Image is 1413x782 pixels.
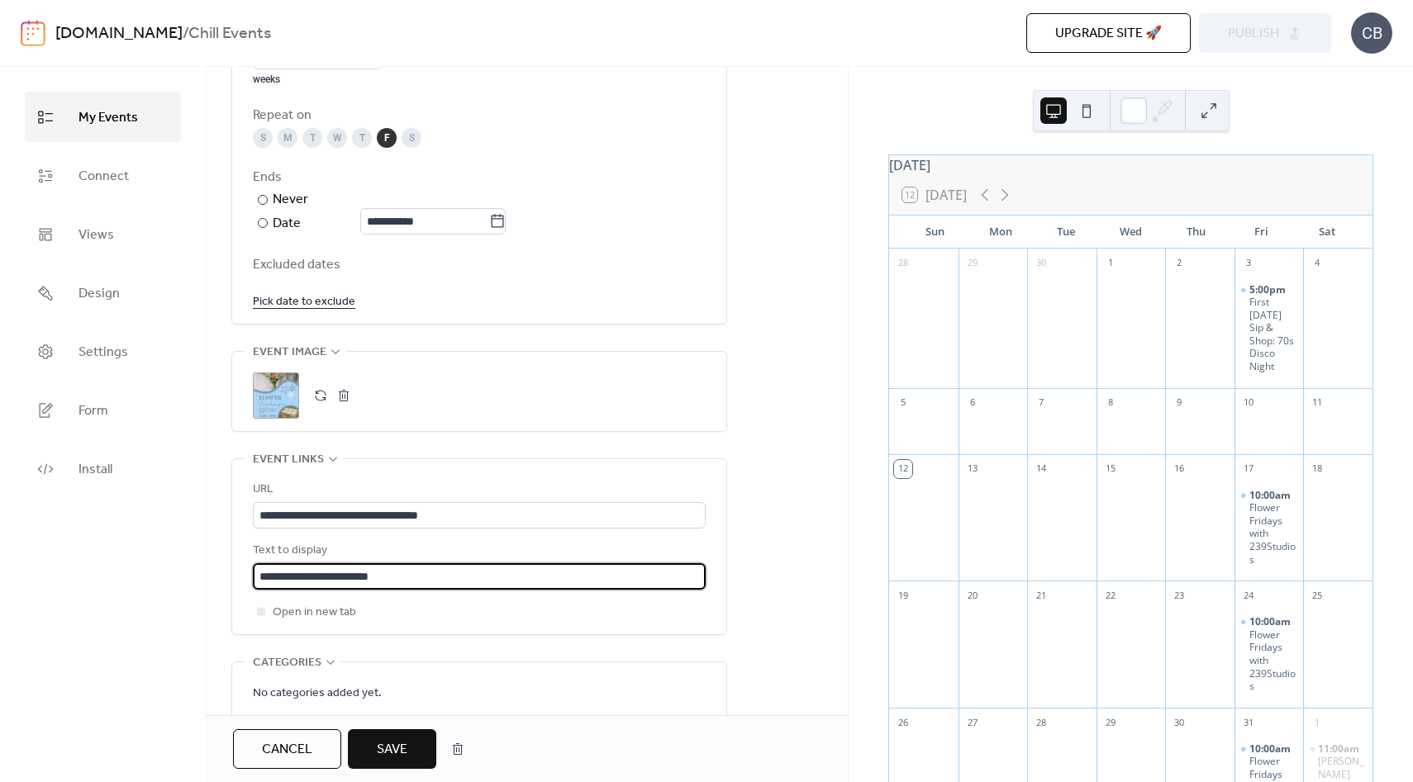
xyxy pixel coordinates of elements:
[188,18,271,50] b: Chill Events
[894,254,912,273] div: 28
[25,443,181,494] a: Install
[273,603,356,623] span: Open in new tab
[1026,13,1191,53] button: Upgrade site 🚀
[1235,283,1304,373] div: First Friday Sip & Shop: 70s Disco Night
[1229,216,1294,249] div: Fri
[1101,394,1120,412] div: 8
[1032,586,1050,604] div: 21
[25,385,181,435] a: Form
[253,480,702,500] div: URL
[1249,296,1297,373] div: First [DATE] Sip & Shop: 70s Disco Night
[25,150,181,201] a: Connect
[253,450,324,470] span: Event links
[1032,394,1050,412] div: 7
[278,128,297,148] div: M
[1308,460,1326,478] div: 18
[262,740,312,760] span: Cancel
[273,190,309,210] div: Never
[253,292,355,312] span: Pick date to exclude
[1239,713,1258,732] div: 31
[963,713,982,732] div: 27
[1170,394,1188,412] div: 9
[253,343,326,363] span: Event image
[963,460,982,478] div: 13
[1101,713,1120,732] div: 29
[55,18,183,50] a: [DOMAIN_NAME]
[1163,216,1229,249] div: Thu
[253,653,321,673] span: Categories
[348,729,436,769] button: Save
[273,213,506,235] div: Date
[1239,460,1258,478] div: 17
[1098,216,1163,249] div: Wed
[1101,460,1120,478] div: 15
[25,209,181,259] a: Views
[1308,586,1326,604] div: 25
[1055,24,1162,44] span: Upgrade site 🚀
[1249,489,1293,502] span: 10:00am
[253,106,702,126] div: Repeat on
[78,222,114,248] span: Views
[25,92,181,142] a: My Events
[1318,742,1362,756] span: 11:00am
[968,216,1033,249] div: Mon
[253,684,382,704] span: No categories added yet.
[327,128,347,148] div: W
[253,128,273,148] div: S
[377,740,407,760] span: Save
[78,105,138,130] span: My Events
[963,254,982,273] div: 29
[1032,460,1050,478] div: 14
[402,128,421,148] div: S
[1294,216,1359,249] div: Sat
[1249,742,1293,756] span: 10:00am
[1170,586,1188,604] div: 23
[902,216,968,249] div: Sun
[894,394,912,412] div: 5
[1170,254,1188,273] div: 2
[1170,713,1188,732] div: 30
[253,372,299,419] div: ;
[78,281,120,306] span: Design
[1101,254,1120,273] div: 1
[1235,615,1304,693] div: Flower Fridays with 239Studios
[253,73,382,86] div: weeks
[78,457,112,482] span: Install
[352,128,372,148] div: T
[894,713,912,732] div: 26
[1235,489,1304,566] div: Flower Fridays with 239Studios
[1308,713,1326,732] div: 1
[889,155,1373,175] div: [DATE]
[183,18,188,50] b: /
[1239,394,1258,412] div: 10
[21,20,45,46] img: logo
[1101,586,1120,604] div: 22
[377,128,397,148] div: F
[78,164,129,189] span: Connect
[78,339,128,365] span: Settings
[25,268,181,318] a: Design
[1249,501,1297,566] div: Flower Fridays with 239Studios
[1239,254,1258,273] div: 3
[1308,254,1326,273] div: 4
[894,460,912,478] div: 12
[253,255,706,275] span: Excluded dates
[963,586,982,604] div: 20
[1032,713,1050,732] div: 28
[963,394,982,412] div: 6
[1249,628,1297,693] div: Flower Fridays with 239Studios
[1351,12,1392,54] div: CB
[1033,216,1098,249] div: Tue
[253,168,702,187] div: Ends
[25,326,181,377] a: Settings
[78,398,108,424] span: Form
[1249,615,1293,628] span: 10:00am
[1239,586,1258,604] div: 24
[1032,254,1050,273] div: 30
[1170,460,1188,478] div: 16
[894,586,912,604] div: 19
[233,729,341,769] button: Cancel
[302,128,322,148] div: T
[253,541,702,561] div: Text to display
